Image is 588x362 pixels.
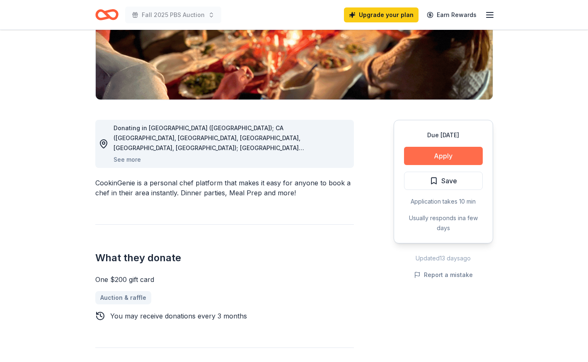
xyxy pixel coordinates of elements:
div: Updated 13 days ago [394,253,493,263]
button: Report a mistake [414,270,473,280]
div: Usually responds in a few days [404,213,483,233]
button: See more [114,155,141,165]
a: Auction & raffle [95,291,151,304]
div: You may receive donations every 3 months [110,311,247,321]
div: One $200 gift card [95,275,354,284]
h2: What they donate [95,251,354,265]
div: Due [DATE] [404,130,483,140]
button: Apply [404,147,483,165]
div: CookinGenie is a personal chef platform that makes it easy for anyone to book a chef in their are... [95,178,354,198]
span: Donating in [GEOGRAPHIC_DATA] ([GEOGRAPHIC_DATA]); CA ([GEOGRAPHIC_DATA], [GEOGRAPHIC_DATA], [GEO... [114,124,333,330]
a: Earn Rewards [422,7,482,22]
button: Save [404,172,483,190]
div: Application takes 10 min [404,197,483,207]
a: Upgrade your plan [344,7,419,22]
button: Fall 2025 PBS Auction [125,7,221,23]
a: Home [95,5,119,24]
span: Save [441,175,457,186]
span: Fall 2025 PBS Auction [142,10,205,20]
